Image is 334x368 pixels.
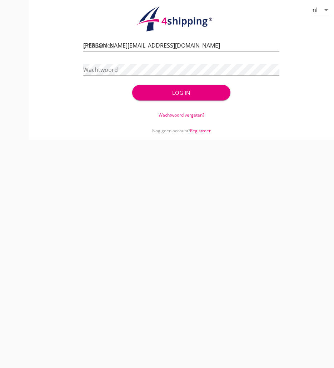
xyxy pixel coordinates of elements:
[313,7,318,13] div: nl
[132,85,230,100] button: Log in
[144,89,219,97] div: Log in
[190,128,211,134] a: Registreer
[83,118,279,134] div: Nog geen account?
[159,112,204,118] a: Wachtwoord vergeten?
[135,6,228,32] img: logo.1f945f1d.svg
[83,40,279,51] input: Emailadres
[322,6,330,14] i: arrow_drop_down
